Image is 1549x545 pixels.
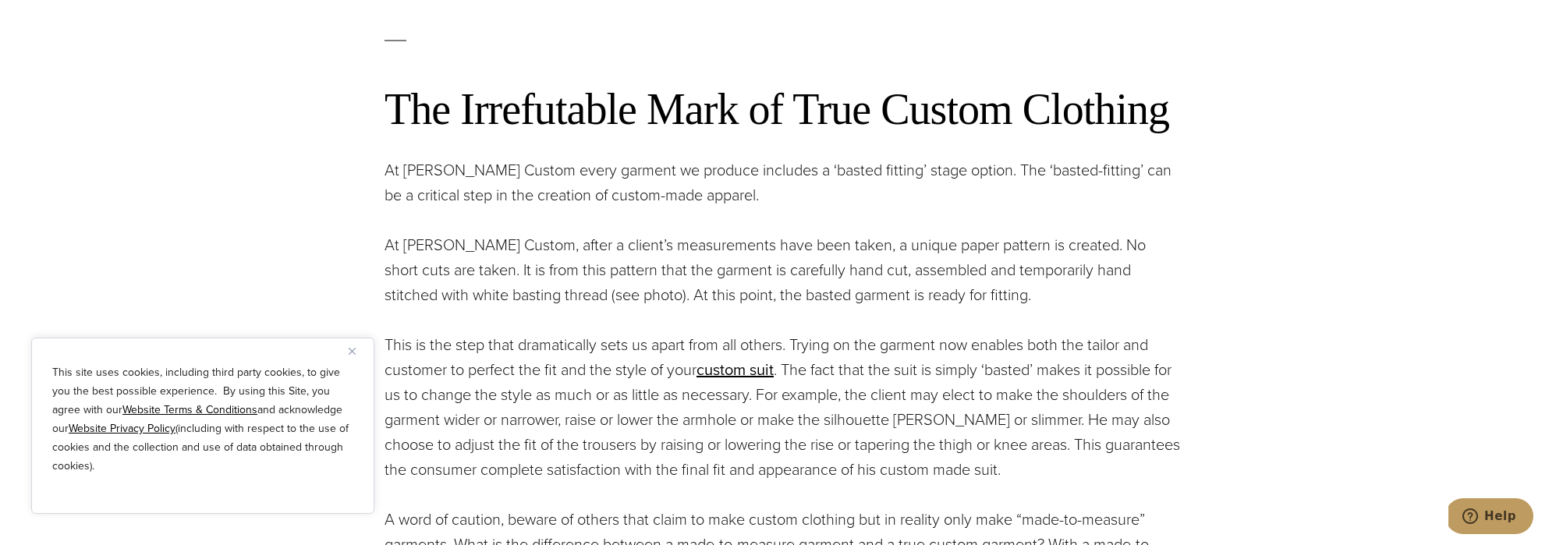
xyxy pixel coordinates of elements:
[697,358,774,381] a: custom suit
[385,332,1180,482] p: This is the step that dramatically sets us apart from all others. Trying on the garment now enabl...
[52,363,353,476] p: This site uses cookies, including third party cookies, to give you the best possible experience. ...
[349,348,356,355] img: Close
[349,342,367,360] button: Close
[385,83,1180,136] h2: The Irrefutable Mark of True Custom Clothing
[1448,498,1533,537] iframe: Opens a widget where you can chat to one of our agents
[69,420,175,437] a: Website Privacy Policy
[385,232,1180,307] p: At [PERSON_NAME] Custom, after a client’s measurements have been taken, a unique paper pattern is...
[385,157,1180,207] p: At [PERSON_NAME] Custom every garment we produce includes a ‘basted fitting’ stage option. The ‘b...
[122,402,257,418] a: Website Terms & Conditions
